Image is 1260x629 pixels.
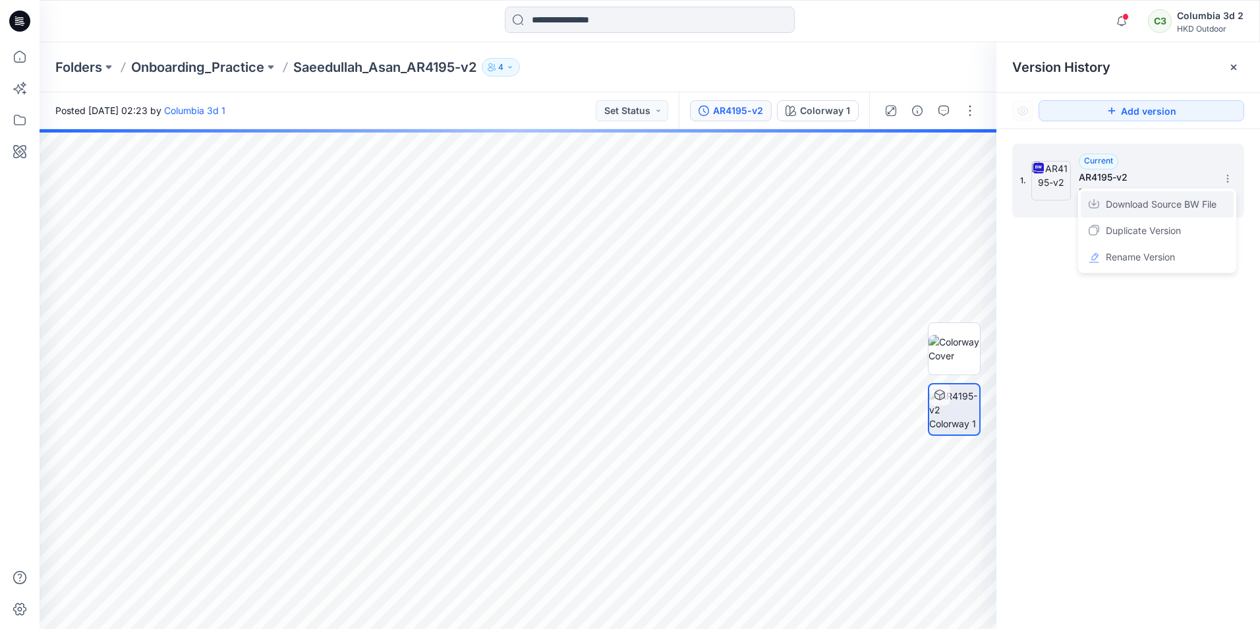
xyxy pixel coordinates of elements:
div: Colorway 1 [800,104,850,118]
div: Columbia 3d 2 [1177,8,1244,24]
button: Close [1228,62,1239,73]
button: Colorway 1 [777,100,859,121]
p: Saeedullah_Asan_AR4195-v2 [293,58,476,76]
div: C3 [1148,9,1172,33]
div: AR4195-v2 [713,104,763,118]
button: Details [907,100,928,121]
h5: AR4195-v2 [1079,169,1211,185]
img: Colorway Cover [929,335,980,363]
div: HKD Outdoor [1177,24,1244,34]
span: Current [1084,156,1113,165]
span: Rename Version [1106,249,1175,265]
span: Download Source BW File [1106,196,1217,212]
span: Posted by: Columbia 3d 1 [1079,185,1211,198]
button: Show Hidden Versions [1012,100,1033,121]
button: AR4195-v2 [690,100,772,121]
p: 4 [498,60,503,75]
a: Folders [55,58,102,76]
a: Onboarding_Practice [131,58,264,76]
button: 4 [482,58,520,76]
button: Add version [1039,100,1244,121]
span: Duplicate Version [1106,223,1181,239]
span: 1. [1020,175,1026,187]
a: Columbia 3d 1 [164,105,225,116]
span: Posted [DATE] 02:23 by [55,104,225,117]
img: AR4195-v2 Colorway 1 [929,389,979,431]
img: AR4195-v2 [1031,161,1071,200]
span: Version History [1012,59,1110,75]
